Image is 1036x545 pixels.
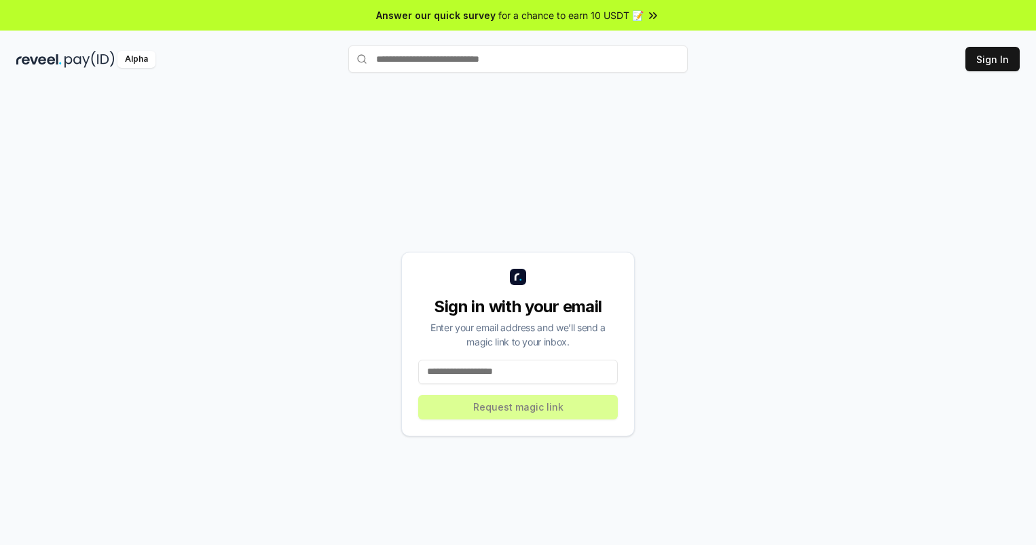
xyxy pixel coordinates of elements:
div: Sign in with your email [418,296,618,318]
div: Alpha [117,51,155,68]
span: Answer our quick survey [376,8,496,22]
img: pay_id [64,51,115,68]
div: Enter your email address and we’ll send a magic link to your inbox. [418,320,618,349]
span: for a chance to earn 10 USDT 📝 [498,8,644,22]
img: reveel_dark [16,51,62,68]
button: Sign In [965,47,1020,71]
img: logo_small [510,269,526,285]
